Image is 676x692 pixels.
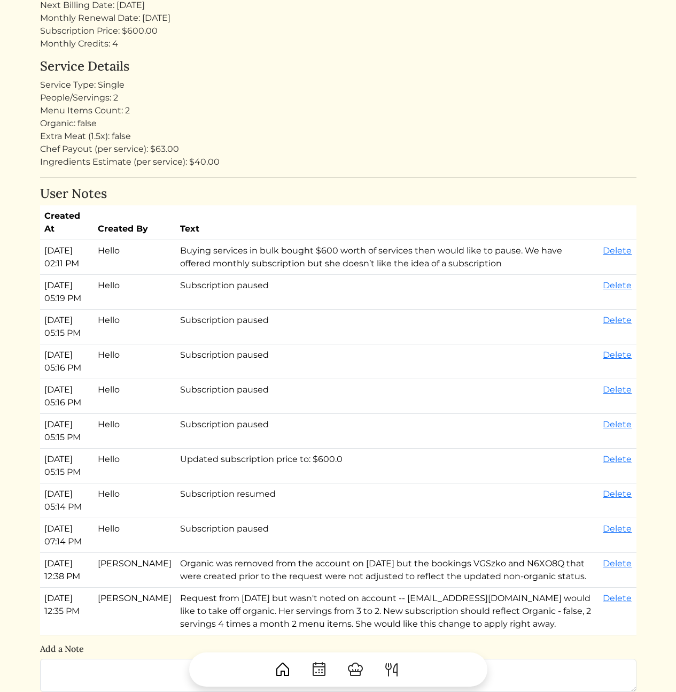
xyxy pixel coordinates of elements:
[603,558,632,568] a: Delete
[40,553,94,588] td: [DATE] 12:38 PM
[40,449,94,483] td: [DATE] 05:15 PM
[40,205,94,240] th: Created At
[176,379,599,414] td: Subscription paused
[603,489,632,499] a: Delete
[40,25,636,37] div: Subscription Price: $600.00
[603,385,632,395] a: Delete
[603,280,632,290] a: Delete
[176,275,599,310] td: Subscription paused
[40,186,636,202] h4: User Notes
[40,143,636,156] div: Chef Payout (per service): $63.00
[176,588,599,635] td: Request from [DATE] but wasn't noted on account -- [EMAIL_ADDRESS][DOMAIN_NAME] would like to tak...
[176,449,599,483] td: Updated subscription price to: $600.0
[310,661,328,678] img: CalendarDots-5bcf9d9080389f2a281d69619e1c85352834be518fbc73d9501aef674afc0d57.svg
[40,104,636,117] div: Menu Items Count: 2
[176,344,599,379] td: Subscription paused
[603,350,632,360] a: Delete
[40,240,94,275] td: [DATE] 02:11 PM
[40,59,636,74] h4: Service Details
[40,37,636,50] div: Monthly Credits: 4
[40,518,94,553] td: [DATE] 07:14 PM
[94,414,176,449] td: Hello
[94,205,176,240] th: Created By
[94,518,176,553] td: Hello
[176,414,599,449] td: Subscription paused
[94,588,176,635] td: [PERSON_NAME]
[40,344,94,379] td: [DATE] 05:16 PM
[274,661,291,678] img: House-9bf13187bcbb5817f509fe5e7408150f90897510c4275e13d0d5fca38e0b5951.svg
[603,593,632,603] a: Delete
[40,91,636,104] div: People/Servings: 2
[383,661,400,678] img: ForkKnife-55491504ffdb50bab0c1e09e7649658475375261d09fd45db06cec23bce548bf.svg
[94,344,176,379] td: Hello
[176,483,599,518] td: Subscription resumed
[176,310,599,344] td: Subscription paused
[603,524,632,534] a: Delete
[94,483,176,518] td: Hello
[603,454,632,464] a: Delete
[40,79,636,91] div: Service Type: Single
[40,588,94,635] td: [DATE] 12:35 PM
[94,449,176,483] td: Hello
[40,483,94,518] td: [DATE] 05:14 PM
[94,275,176,310] td: Hello
[176,205,599,240] th: Text
[603,245,632,256] a: Delete
[40,130,636,143] div: Extra Meat (1.5x): false
[94,379,176,414] td: Hello
[40,275,94,310] td: [DATE] 05:19 PM
[40,414,94,449] td: [DATE] 05:15 PM
[176,553,599,588] td: Organic was removed from the account on [DATE] but the bookings VGSzko and N6XO8Q that were creat...
[94,240,176,275] td: Hello
[40,117,636,130] div: Organic: false
[176,240,599,275] td: Buying services in bulk bought $600 worth of services then would like to pause. We have offered m...
[176,518,599,553] td: Subscription paused
[94,553,176,588] td: [PERSON_NAME]
[347,661,364,678] img: ChefHat-a374fb509e4f37eb0702ca99f5f64f3b6956810f32a249b33092029f8484b388.svg
[40,12,636,25] div: Monthly Renewal Date: [DATE]
[40,156,636,168] div: Ingredients Estimate (per service): $40.00
[40,310,94,344] td: [DATE] 05:15 PM
[94,310,176,344] td: Hello
[603,315,632,325] a: Delete
[603,419,632,429] a: Delete
[40,379,94,414] td: [DATE] 05:16 PM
